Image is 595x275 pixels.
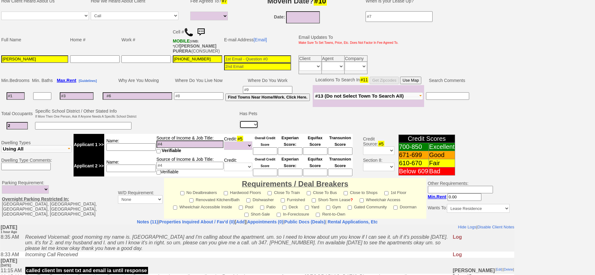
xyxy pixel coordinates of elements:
td: Cell # Of (CONSUMER) [172,25,223,54]
span: Using All [3,146,23,151]
img: sms.png [195,26,207,38]
b: Min. [428,194,446,199]
td: Work # [121,25,172,54]
td: Applicant 2 >> [74,155,104,176]
label: Dishwasher [246,196,274,203]
input: Short-Sale [244,213,249,217]
b: Verizon Wireless [173,38,199,48]
i: Incoming Call Received [25,28,78,33]
font: Experian Score: [281,157,299,168]
i: Received Voicemail: good morning my name is. [GEOGRAPHIC_DATA] and I'm calling about the apartmen... [25,10,448,27]
td: Source of Income & Job Title: [156,134,224,155]
u: Overnight Parking Restricted In: [2,196,69,201]
input: Ask Customer: Do You Know Your Equifax Credit Score [303,169,327,176]
label: Furnished [281,196,305,203]
b: [ ] [159,219,246,224]
td: W/D Requirement: [116,178,164,219]
input: Ask Customer: Do You Know Your Experian Credit Score [278,147,302,155]
input: Wheelchair Accessible Inside [173,206,177,210]
font: [ ] [495,62,502,65]
a: Appointments (0) [247,219,283,224]
b: ? [350,197,353,202]
input: Ask Customer: Do You Know Your Transunion Credit Score [328,147,352,155]
td: Name: [104,134,156,155]
font: Transunion Score [329,157,351,168]
input: Close to Shops [344,191,348,195]
input: Renovated Kitchen/Bath [189,198,193,202]
input: Pool [239,206,243,210]
input: In-Foreclosure [277,213,281,217]
label: Yard [305,203,320,210]
font: [DATE] [0,39,11,43]
font: Overall Credit Score [255,136,275,146]
label: Pool [239,203,253,210]
td: E-mail Address [223,25,292,54]
label: 1st Floor [384,188,407,196]
input: 1st Email - Question #0 [224,55,291,63]
label: Gym [326,203,341,210]
label: Rent-to-Own [316,210,345,217]
span: #13 (Do not Select Town To Search All) [315,93,404,99]
b: Performed By: [453,68,474,71]
a: Properties Inquired About / Fav'd (0) [159,219,235,224]
b: Status Timestamp: [25,89,70,94]
td: Excellent [429,143,455,151]
label: Patio [260,203,276,210]
b: [PERSON_NAME] PURERA [173,43,216,53]
label: Renovated Kitchen/Bath [189,196,239,203]
font: Log [453,28,462,33]
td: Dwelling Types Dwelling Type Comments: [0,133,73,177]
label: No Dealbreakers [180,188,217,196]
td: 610-670 [398,159,428,167]
input: #8 [174,92,223,100]
td: Credit Scores [398,135,455,143]
font: Requirements / Deal Breakers [242,180,348,188]
a: Public Docs (Deals) [285,219,326,224]
font: Overall Credit Score [255,158,275,168]
span: Verifiable [162,148,181,153]
td: Agent [322,55,345,61]
td: Name: [104,155,156,176]
input: Doorman [393,206,398,210]
i: Changes Made: Inactive (Originally: Followup via Phone) [DATE] 10:43:00 (Originally: [DATE] 11:13... [25,78,172,94]
nobr: Wants To: [428,205,510,210]
label: Wheelchair Access [360,196,400,203]
p: called client lm sent txt ia until response [25,61,123,68]
a: Edit [496,43,501,47]
label: Short-Term Lease [312,196,353,203]
input: No Dealbreakers [180,191,184,195]
font: Equifax Score [308,157,322,168]
input: #9 [243,86,292,94]
img: call.png [184,28,193,37]
b: Date: [274,14,285,19]
input: Wheelchair Access [360,198,364,202]
td: Home # [69,25,121,54]
td: 700-850 [398,143,428,151]
b: Status: [25,83,42,89]
span: Rent [67,78,76,83]
span: #5 [378,141,384,147]
font: If More Then One Person, Ask If Anyone Needs A Specific School District [35,115,136,118]
td: 671-699 [398,151,428,159]
input: #6 [103,92,172,100]
input: #4 [156,162,223,169]
input: Patio [260,206,264,210]
input: Ask Customer: Do You Know Your Transunion Credit Score [328,169,352,176]
td: Credit: [224,155,253,176]
td: Where Do You Live Now [173,76,224,85]
nobr: Locations To Search In [315,77,422,82]
label: Wheelchair Accessible Inside [173,203,232,210]
label: Deck [282,203,298,210]
b: [DATE] [0,0,17,10]
input: Deck [282,206,286,210]
a: Hide Logs [458,0,476,5]
a: Delete [504,43,513,47]
label: Close To Train [268,188,300,196]
a: Notes (11) [137,219,158,224]
b: [Guidelines] [79,79,97,83]
b: [PERSON_NAME] [453,94,495,104]
td: Source of Income & Job Title: Verifiable [156,155,224,176]
input: #4 [156,140,223,148]
b: Performed By: [453,78,474,81]
b: Max. [57,78,76,83]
